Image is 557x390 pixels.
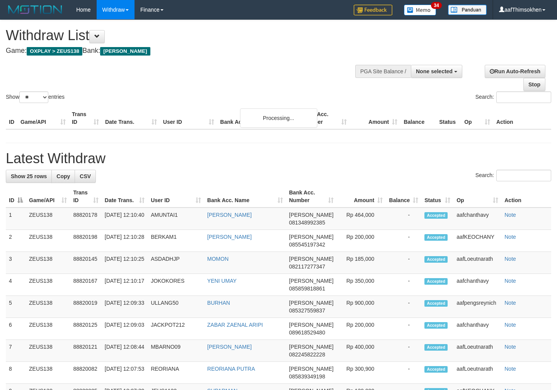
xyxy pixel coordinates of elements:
[26,340,70,362] td: ZEUS138
[148,252,204,274] td: ASDADHJP
[411,65,462,78] button: None selected
[148,186,204,208] th: User ID: activate to sort column ascending
[337,296,386,318] td: Rp 900,000
[424,344,448,351] span: Accepted
[424,322,448,329] span: Accepted
[424,366,448,373] span: Accepted
[70,318,101,340] td: 88820125
[26,230,70,252] td: ZEUS138
[493,107,551,129] th: Action
[6,252,26,274] td: 3
[337,230,386,252] td: Rp 200,000
[207,212,252,218] a: [PERSON_NAME]
[102,274,148,296] td: [DATE] 12:10:17
[102,186,148,208] th: Date Trans.: activate to sort column ascending
[453,186,501,208] th: Op: activate to sort column ascending
[26,274,70,296] td: ZEUS138
[337,252,386,274] td: Rp 185,000
[289,263,325,270] span: Copy 082117277347 to clipboard
[453,274,501,296] td: aafchanthavy
[289,329,325,336] span: Copy 089618529480 to clipboard
[204,186,286,208] th: Bank Acc. Name: activate to sort column ascending
[289,241,325,248] span: Copy 085545197342 to clipboard
[148,230,204,252] td: BERKAM1
[504,234,516,240] a: Note
[69,107,102,129] th: Trans ID
[102,208,148,230] td: [DATE] 12:10:40
[289,366,334,372] span: [PERSON_NAME]
[421,186,453,208] th: Status: activate to sort column ascending
[148,318,204,340] td: JACKPOT212
[404,5,436,15] img: Button%20Memo.svg
[6,4,65,15] img: MOTION_logo.png
[102,107,160,129] th: Date Trans.
[504,256,516,262] a: Note
[386,318,421,340] td: -
[160,107,217,129] th: User ID
[6,208,26,230] td: 1
[504,278,516,284] a: Note
[289,234,334,240] span: [PERSON_NAME]
[424,234,448,241] span: Accepted
[26,208,70,230] td: ZEUS138
[289,322,334,328] span: [PERSON_NAME]
[386,252,421,274] td: -
[207,234,252,240] a: [PERSON_NAME]
[75,170,96,183] a: CSV
[453,362,501,384] td: aafLoeutnarath
[148,274,204,296] td: JOKOKORES
[453,340,501,362] td: aafLoeutnarath
[148,362,204,384] td: REORIANA
[26,186,70,208] th: Game/API: activate to sort column ascending
[504,322,516,328] a: Note
[289,373,325,380] span: Copy 085839349198 to clipboard
[453,252,501,274] td: aafLoeutnarath
[504,212,516,218] a: Note
[148,296,204,318] td: ULLANG50
[504,300,516,306] a: Note
[350,107,400,129] th: Amount
[70,340,101,362] td: 88820121
[501,186,551,208] th: Action
[461,107,493,129] th: Op
[102,230,148,252] td: [DATE] 12:10:28
[289,307,325,314] span: Copy 085327559837 to clipboard
[102,252,148,274] td: [DATE] 12:10:25
[453,318,501,340] td: aafchanthavy
[337,274,386,296] td: Rp 350,000
[207,366,255,372] a: REORIANA PUTRA
[6,296,26,318] td: 5
[207,344,252,350] a: [PERSON_NAME]
[240,108,317,128] div: Processing...
[6,362,26,384] td: 8
[70,230,101,252] td: 88820198
[289,351,325,358] span: Copy 082245822228 to clipboard
[70,362,101,384] td: 88820082
[431,2,441,9] span: 34
[19,91,48,103] select: Showentries
[386,296,421,318] td: -
[337,318,386,340] td: Rp 200,000
[448,5,487,15] img: panduan.png
[354,5,392,15] img: Feedback.jpg
[11,173,47,179] span: Show 25 rows
[217,107,300,129] th: Bank Acc. Name
[26,252,70,274] td: ZEUS138
[386,186,421,208] th: Balance: activate to sort column ascending
[523,78,545,91] a: Stop
[337,208,386,230] td: Rp 464,000
[289,285,325,292] span: Copy 085859818861 to clipboard
[207,256,228,262] a: MOMON
[337,186,386,208] th: Amount: activate to sort column ascending
[416,68,453,74] span: None selected
[424,278,448,285] span: Accepted
[453,230,501,252] td: aafKEOCHANY
[496,170,551,181] input: Search:
[56,173,70,179] span: Copy
[337,340,386,362] td: Rp 400,000
[504,344,516,350] a: Note
[289,212,334,218] span: [PERSON_NAME]
[504,366,516,372] a: Note
[289,344,334,350] span: [PERSON_NAME]
[337,362,386,384] td: Rp 300,900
